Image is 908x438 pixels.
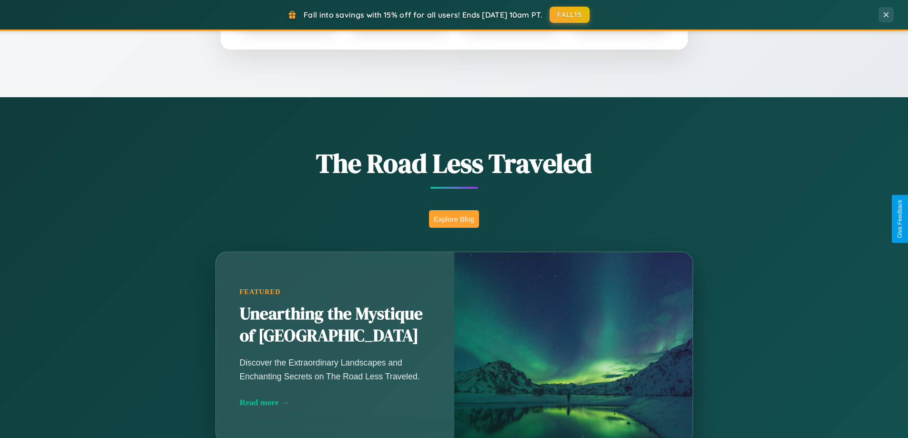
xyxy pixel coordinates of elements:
h1: The Road Less Traveled [168,145,740,182]
button: FALL15 [550,7,590,23]
h2: Unearthing the Mystique of [GEOGRAPHIC_DATA] [240,303,430,347]
div: Read more → [240,397,430,407]
p: Discover the Extraordinary Landscapes and Enchanting Secrets on The Road Less Traveled. [240,356,430,383]
button: Explore Blog [429,210,479,228]
div: Featured [240,288,430,296]
span: Fall into savings with 15% off for all users! Ends [DATE] 10am PT. [304,10,542,20]
div: Give Feedback [897,200,903,238]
